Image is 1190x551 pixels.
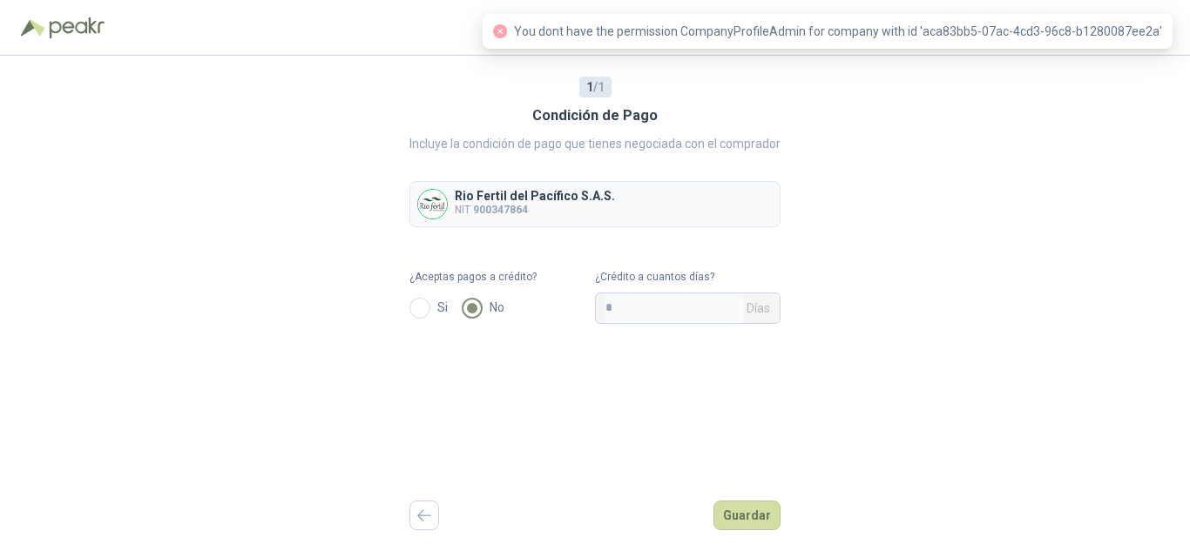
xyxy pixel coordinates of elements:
[409,269,595,286] label: ¿Aceptas pagos a crédito?
[455,190,615,202] p: Rio Fertil del Pacífico S.A.S.
[713,501,781,530] button: Guardar
[493,24,507,38] span: close-circle
[586,77,605,97] span: / 1
[586,80,593,94] b: 1
[747,293,770,323] span: Días
[409,134,781,153] p: Incluye la condición de pago que tienes negociada con el comprador
[483,298,511,317] span: No
[430,298,455,317] span: Si
[418,190,447,218] img: Company Logo
[532,104,658,127] h3: Condición de Pago
[49,17,105,38] img: Peakr
[514,24,1162,38] span: You dont have the permission CompanyProfileAdmin for company with id 'aca83bb5-07ac-4cd3-96c8-b12...
[473,204,528,216] b: 900347864
[455,202,615,218] p: NIT
[595,269,781,286] label: ¿Crédito a cuantos días?
[21,19,45,37] img: Logo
